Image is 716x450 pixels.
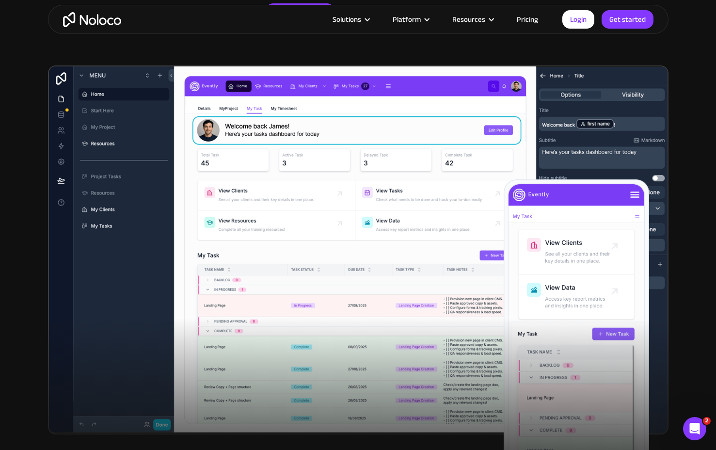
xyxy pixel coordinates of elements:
iframe: Intercom live chat [683,417,706,440]
a: home [63,12,121,27]
div: Resources [440,13,505,26]
a: Pricing [505,13,550,26]
a: Login [562,10,594,29]
div: Platform [381,13,440,26]
a: Get started [602,10,653,29]
div: Resources [452,13,485,26]
span: 2 [703,417,711,425]
div: Platform [393,13,421,26]
div: Solutions [320,13,381,26]
div: Solutions [333,13,361,26]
